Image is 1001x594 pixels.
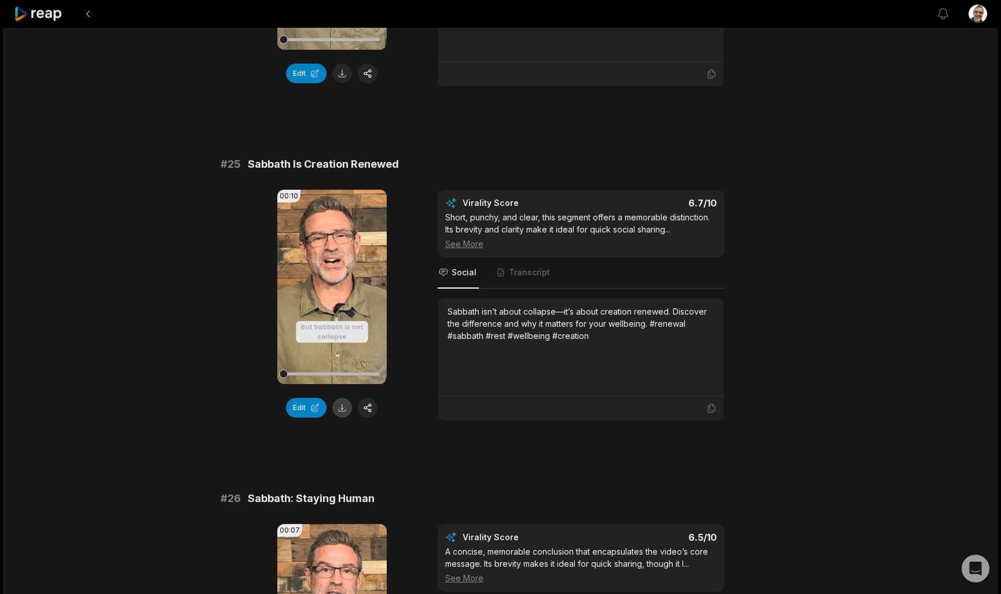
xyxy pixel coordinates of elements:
[248,490,375,507] span: Sabbath: Staying Human
[463,197,587,209] div: Virality Score
[445,238,717,250] div: See More
[286,398,327,418] button: Edit
[463,532,587,543] div: Virality Score
[592,532,717,543] div: 6.5 /10
[452,267,476,278] span: Social
[438,257,724,289] nav: Tabs
[592,197,717,209] div: 6.7 /10
[445,211,717,250] div: Short, punchy, and clear, this segment offers a memorable distinction. Its brevity and clarity ma...
[962,555,989,582] div: Open Intercom Messenger
[445,572,717,584] div: See More
[221,156,241,172] span: # 25
[286,64,327,83] button: Edit
[277,190,387,384] video: Your browser does not support mp4 format.
[448,305,714,342] div: Sabbath isn’t about collapse—it’s about creation renewed. Discover the difference and why it matt...
[445,545,717,584] div: A concise, memorable conclusion that encapsulates the video’s core message. Its brevity makes it ...
[509,267,550,278] span: Transcript
[248,156,399,172] span: Sabbath Is Creation Renewed
[221,490,241,507] span: # 26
